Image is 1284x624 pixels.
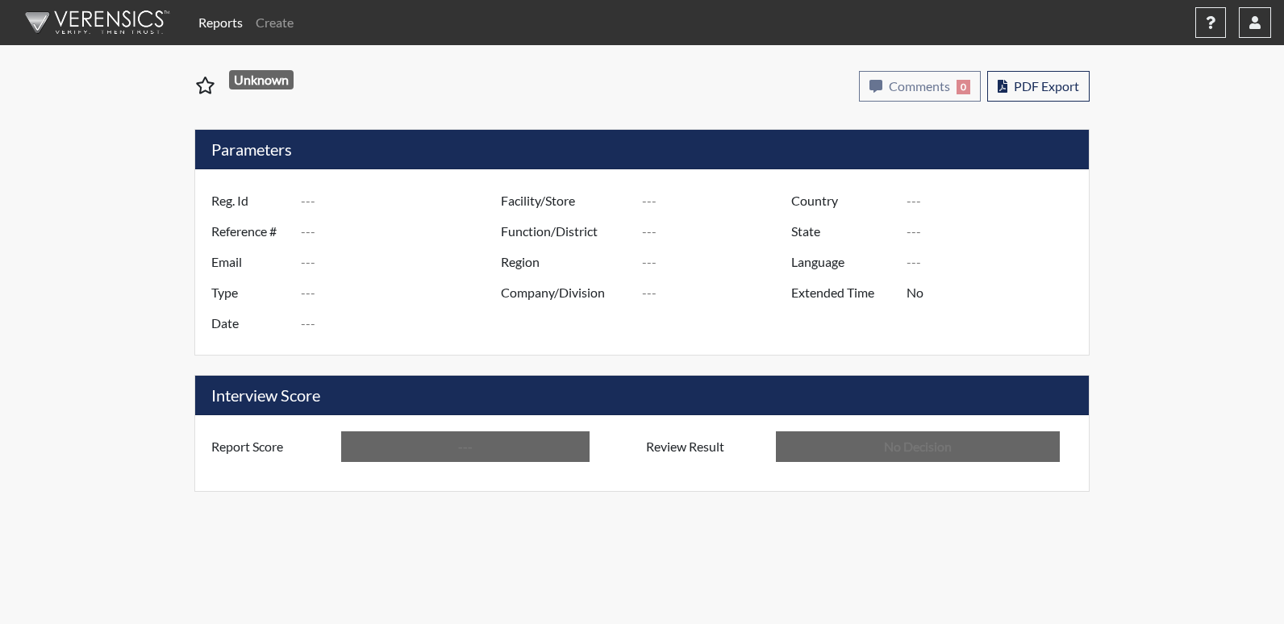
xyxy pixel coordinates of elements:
[301,277,505,308] input: ---
[489,247,642,277] label: Region
[301,185,505,216] input: ---
[489,277,642,308] label: Company/Division
[192,6,249,39] a: Reports
[199,247,301,277] label: Email
[489,216,642,247] label: Function/District
[199,277,301,308] label: Type
[199,431,341,462] label: Report Score
[199,216,301,247] label: Reference #
[779,216,907,247] label: State
[301,216,505,247] input: ---
[987,71,1090,102] button: PDF Export
[779,247,907,277] label: Language
[859,71,981,102] button: Comments0
[776,431,1060,462] input: No Decision
[642,277,795,308] input: ---
[199,185,301,216] label: Reg. Id
[907,185,1085,216] input: ---
[489,185,642,216] label: Facility/Store
[907,247,1085,277] input: ---
[907,277,1085,308] input: ---
[907,216,1085,247] input: ---
[779,185,907,216] label: Country
[642,216,795,247] input: ---
[195,130,1089,169] h5: Parameters
[229,70,294,89] span: Unknown
[199,308,301,339] label: Date
[1014,78,1079,94] span: PDF Export
[195,376,1089,415] h5: Interview Score
[301,308,505,339] input: ---
[889,78,950,94] span: Comments
[642,247,795,277] input: ---
[957,80,970,94] span: 0
[249,6,300,39] a: Create
[341,431,590,462] input: ---
[642,185,795,216] input: ---
[301,247,505,277] input: ---
[779,277,907,308] label: Extended Time
[634,431,776,462] label: Review Result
